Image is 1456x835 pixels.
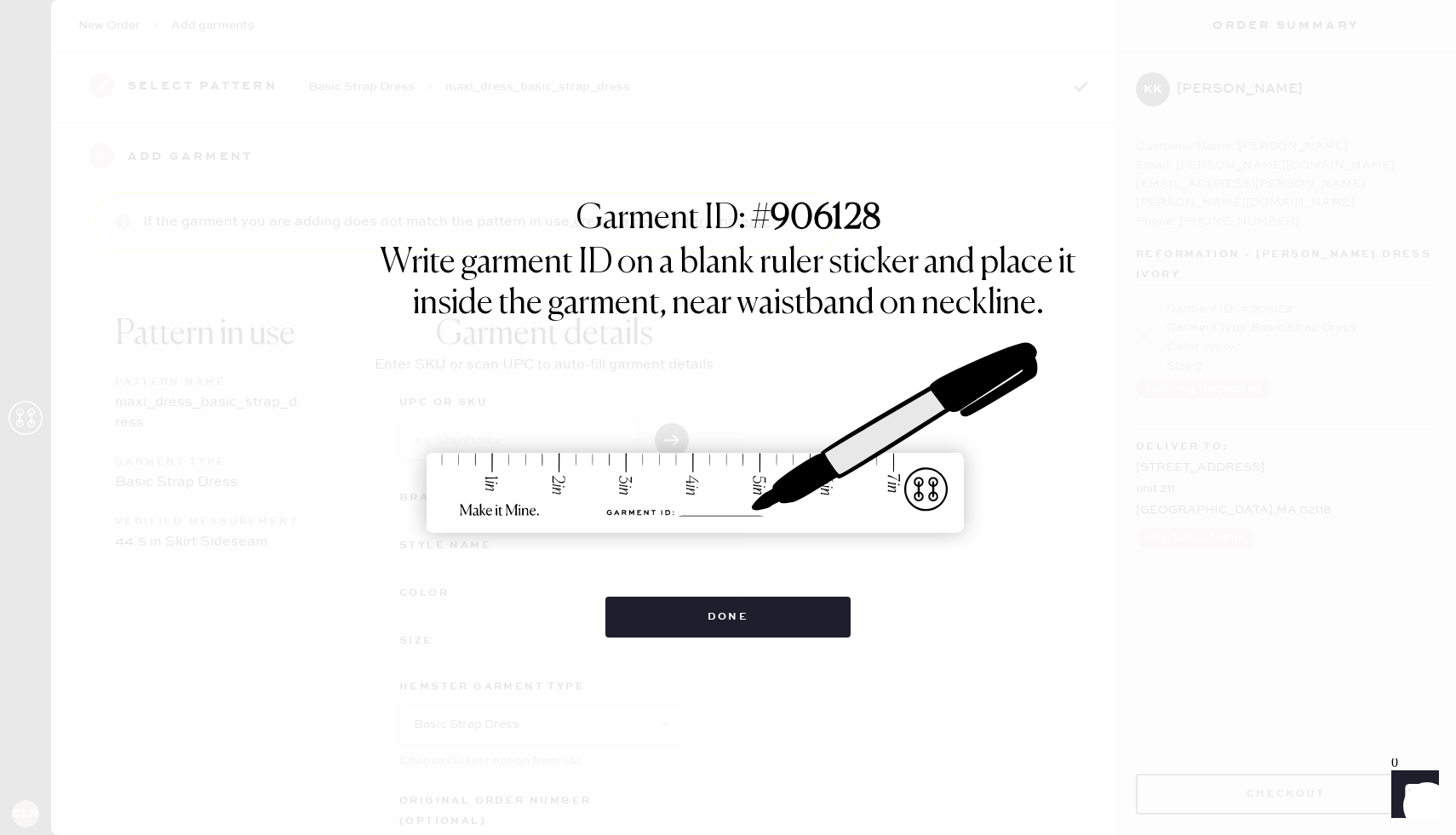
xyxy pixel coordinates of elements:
[380,243,1076,324] h1: Write garment ID on a blank ruler sticker and place it inside the garment, near waistband on neck...
[771,202,880,236] strong: 906128
[409,299,1047,580] img: ruler-sticker-sharpie.svg
[605,597,851,638] button: Done
[576,198,880,243] h1: Garment ID: #
[1375,758,1448,832] iframe: Front Chat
